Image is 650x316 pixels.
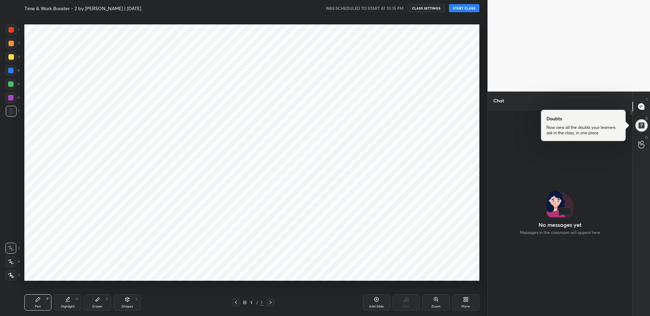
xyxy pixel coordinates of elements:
div: H [76,297,78,301]
h5: WAS SCHEDULED TO START AT 10:15 PM [326,5,404,11]
h4: Time & Work Booster - 2 by [PERSON_NAME] | [DATE] [24,5,141,12]
div: 3 [6,52,20,62]
div: Zoom [431,305,440,308]
div: Shapes [122,305,133,308]
p: Chat [488,92,510,110]
p: G [645,135,648,140]
div: 1 [248,300,255,304]
div: C [5,243,20,254]
div: 1 [6,24,19,35]
div: 7 [6,106,20,117]
div: E [106,297,108,301]
button: START CLASS [449,4,479,12]
div: Pen [35,305,41,308]
button: CLASS SETTINGS [408,4,445,12]
div: L [136,297,138,301]
div: Eraser [92,305,103,308]
div: 5 [5,79,20,90]
div: 6 [5,92,20,103]
div: Add Slide [369,305,384,308]
div: Z [6,270,20,281]
div: Highlight [61,305,75,308]
div: P [46,297,48,301]
div: 2 [6,38,20,49]
p: T [646,97,648,102]
div: / [256,300,258,304]
p: D [646,116,648,121]
div: X [5,256,20,267]
div: 4 [5,65,20,76]
div: 1 [260,299,264,305]
div: More [461,305,470,308]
